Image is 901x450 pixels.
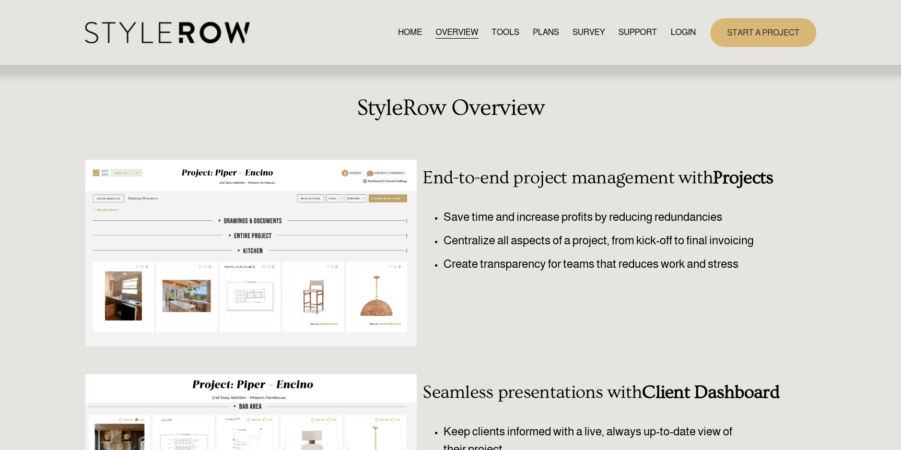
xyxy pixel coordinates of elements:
[642,382,779,402] strong: Client Dashboard
[713,168,773,188] strong: Projects
[533,26,559,40] a: PLANS
[398,26,422,40] a: HOME
[710,18,816,47] a: START A PROJECT
[492,26,519,40] a: TOOLS
[85,95,816,121] h2: StyleRow Overview
[618,26,657,40] a: folder dropdown
[443,255,785,273] p: Create transparency for teams that reduces work and stress
[423,168,785,188] h3: End-to-end project management with
[618,26,657,39] span: SUPPORT
[443,232,785,250] p: Centralize all aspects of a project, from kick-off to final invoicing
[436,26,478,40] a: OVERVIEW
[85,22,250,43] img: StyleRow
[443,208,785,226] p: Save time and increase profits by reducing redundancies
[423,382,785,403] h3: Seamless presentations with
[671,26,696,40] a: LOGIN
[572,26,605,40] a: SURVEY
